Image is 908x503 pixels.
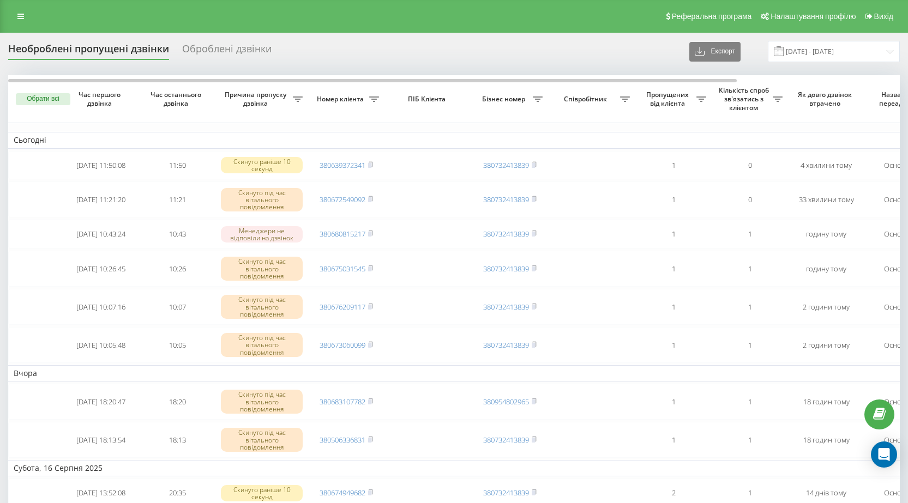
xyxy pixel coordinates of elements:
a: 380732413839 [483,302,529,312]
td: 2 години тому [788,289,864,325]
a: 380732413839 [483,160,529,170]
a: 380732413839 [483,195,529,204]
td: 10:05 [139,327,215,363]
td: 18 годин тому [788,384,864,420]
a: 380672549092 [320,195,365,204]
a: 380673060099 [320,340,365,350]
td: 33 хвилини тому [788,181,864,217]
span: Бізнес номер [477,95,533,104]
td: 2 години тому [788,327,864,363]
span: Кількість спроб зв'язатись з клієнтом [717,86,773,112]
td: годину тому [788,220,864,249]
a: 380506336831 [320,435,365,445]
span: Вихід [874,12,893,21]
td: [DATE] 11:21:20 [63,181,139,217]
span: Як довго дзвінок втрачено [797,90,856,107]
td: [DATE] 10:43:24 [63,220,139,249]
div: Скинуто під час вітального повідомлення [221,188,303,212]
td: [DATE] 18:13:54 [63,422,139,458]
a: 380732413839 [483,340,529,350]
div: Оброблені дзвінки [182,43,272,60]
td: 18:20 [139,384,215,420]
td: 18:13 [139,422,215,458]
button: Експорт [689,42,741,62]
td: 1 [712,384,788,420]
a: 380732413839 [483,435,529,445]
span: Час першого дзвінка [71,90,130,107]
div: Необроблені пропущені дзвінки [8,43,169,60]
a: 380954802965 [483,397,529,407]
div: Менеджери не відповіли на дзвінок [221,226,303,243]
td: 1 [635,422,712,458]
td: 1 [635,220,712,249]
a: 380732413839 [483,264,529,274]
td: 10:26 [139,251,215,287]
td: [DATE] 10:05:48 [63,327,139,363]
td: 1 [712,327,788,363]
a: 380674949682 [320,488,365,498]
td: [DATE] 11:50:08 [63,151,139,180]
td: 1 [712,220,788,249]
div: Скинуто під час вітального повідомлення [221,257,303,281]
td: [DATE] 10:07:16 [63,289,139,325]
span: Номер клієнта [314,95,369,104]
td: 11:50 [139,151,215,180]
a: 380639372341 [320,160,365,170]
button: Обрати всі [16,93,70,105]
td: 10:07 [139,289,215,325]
div: Скинуто під час вітального повідомлення [221,295,303,319]
div: Скинуто раніше 10 секунд [221,157,303,173]
td: 1 [635,289,712,325]
td: 0 [712,181,788,217]
a: 380680815217 [320,229,365,239]
span: Причина пропуску дзвінка [221,90,293,107]
td: [DATE] 18:20:47 [63,384,139,420]
a: 380675031545 [320,264,365,274]
td: 1 [635,181,712,217]
td: годину тому [788,251,864,287]
td: 0 [712,151,788,180]
span: Налаштування профілю [771,12,856,21]
div: Скинуто під час вітального повідомлення [221,390,303,414]
a: 380676209117 [320,302,365,312]
td: 1 [635,151,712,180]
span: Співробітник [554,95,620,104]
td: 1 [635,384,712,420]
div: Скинуто під час вітального повідомлення [221,428,303,452]
span: Реферальна програма [672,12,752,21]
span: Час останнього дзвінка [148,90,207,107]
a: 380732413839 [483,488,529,498]
td: 1 [712,422,788,458]
div: Скинуто раніше 10 секунд [221,485,303,501]
td: 1 [712,289,788,325]
td: [DATE] 10:26:45 [63,251,139,287]
a: 380732413839 [483,229,529,239]
td: 1 [712,251,788,287]
td: 1 [635,251,712,287]
span: ПІБ Клієнта [394,95,462,104]
td: 18 годин тому [788,422,864,458]
div: Скинуто під час вітального повідомлення [221,333,303,357]
td: 4 хвилини тому [788,151,864,180]
span: Пропущених від клієнта [641,90,696,107]
div: Open Intercom Messenger [871,441,897,468]
td: 11:21 [139,181,215,217]
td: 1 [635,327,712,363]
a: 380683107782 [320,397,365,407]
td: 10:43 [139,220,215,249]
